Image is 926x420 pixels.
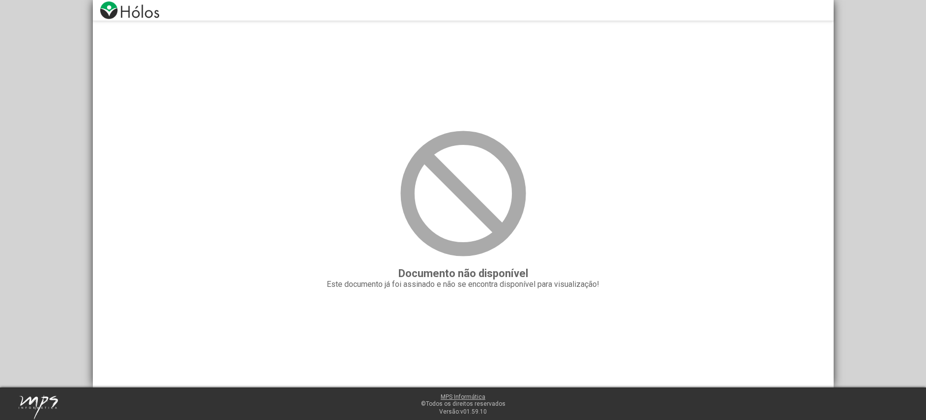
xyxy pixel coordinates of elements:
img: logo-holos.png [100,1,159,19]
span: ©Todos os direitos reservados [421,400,505,407]
span: Versão:v01.59.10 [439,408,487,415]
img: i-block.svg [390,120,537,267]
img: mps-image-cropped.png [19,395,58,420]
span: Este documento já foi assinado e não se encontra disponível para visualização! [327,280,599,289]
span: Documento não disponível [398,267,528,280]
a: MPS Informática [441,393,485,400]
